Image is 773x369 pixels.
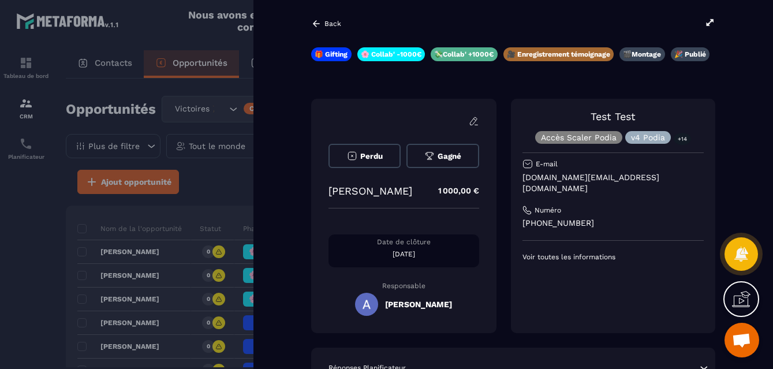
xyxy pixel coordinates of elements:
[623,50,661,59] p: 🎬Montage
[522,218,704,229] p: [PHONE_NUMBER]
[385,300,452,309] h5: [PERSON_NAME]
[674,50,706,59] p: 🎉 Publié
[406,144,479,168] button: Gagné
[360,152,383,161] span: Perdu
[438,152,461,161] span: Gagné
[434,50,494,59] p: 💸Collab' +1000€
[427,180,479,202] p: 1 000,00 €
[674,133,691,145] p: +14
[522,172,704,194] p: [DOMAIN_NAME][EMAIL_ADDRESS][DOMAIN_NAME]
[536,159,558,169] p: E-mail
[535,206,561,215] p: Numéro
[328,185,412,197] p: [PERSON_NAME]
[328,237,479,247] p: Date de clôture
[591,110,636,122] a: Test Test
[541,133,617,141] p: Accès Scaler Podia
[522,252,704,262] p: Voir toutes les informations
[631,133,665,141] p: v4 Podia
[328,282,479,290] p: Responsable
[328,144,401,168] button: Perdu
[328,249,479,259] p: [DATE]
[315,50,348,59] p: 🎁 Gifting
[725,323,759,357] a: Ouvrir le chat
[507,50,610,59] p: 🎥 Enregistrement témoignage
[361,50,421,59] p: 🌸 Collab' -1000€
[324,20,341,28] p: Back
